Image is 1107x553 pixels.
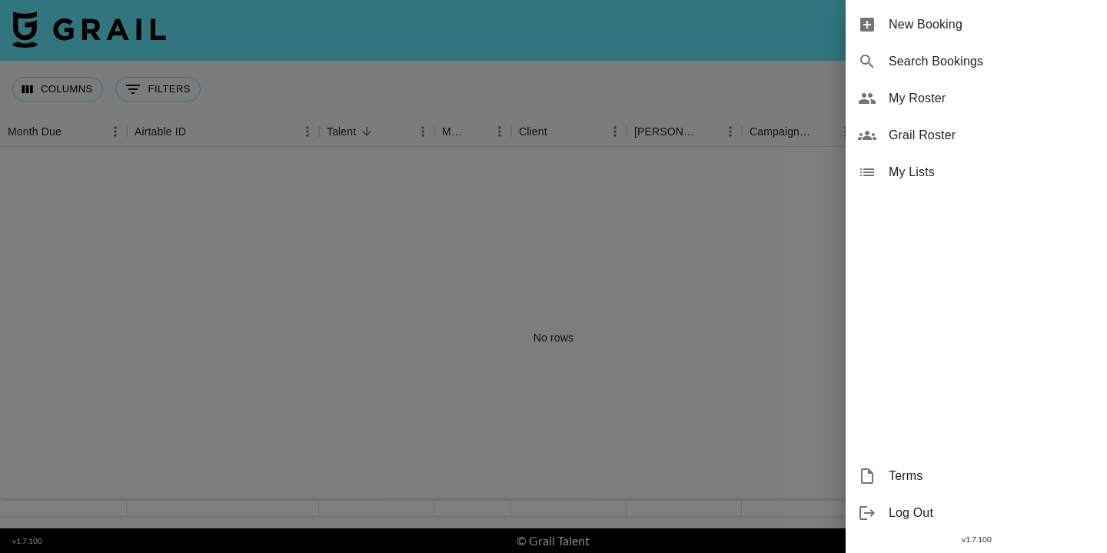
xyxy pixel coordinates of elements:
div: Terms [846,458,1107,495]
span: New Booking [889,15,1095,34]
div: v 1.7.100 [846,531,1107,548]
div: Log Out [846,495,1107,531]
span: Grail Roster [889,126,1095,145]
span: Log Out [889,504,1095,522]
div: New Booking [846,6,1107,43]
div: My Lists [846,154,1107,191]
div: Search Bookings [846,43,1107,80]
div: My Roster [846,80,1107,117]
span: My Lists [889,163,1095,182]
span: Terms [889,467,1095,485]
span: My Roster [889,89,1095,108]
div: Grail Roster [846,117,1107,154]
span: Search Bookings [889,52,1095,71]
